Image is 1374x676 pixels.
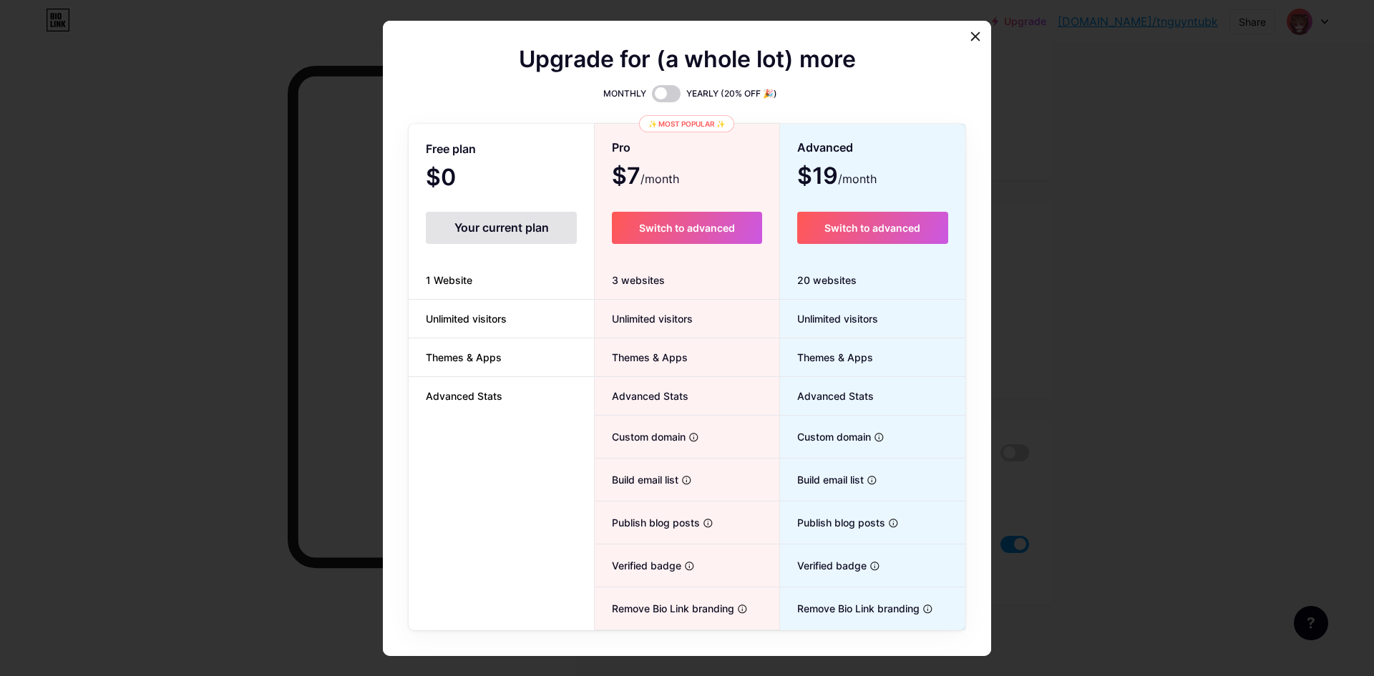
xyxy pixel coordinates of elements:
[797,135,853,160] span: Advanced
[640,170,679,187] span: /month
[595,388,688,403] span: Advanced Stats
[686,87,777,101] span: YEARLY (20% OFF 🎉)
[797,212,948,244] button: Switch to advanced
[639,222,735,234] span: Switch to advanced
[426,169,494,189] span: $0
[780,388,874,403] span: Advanced Stats
[797,167,877,187] span: $19
[595,472,678,487] span: Build email list
[519,51,856,68] span: Upgrade for (a whole lot) more
[595,350,688,365] span: Themes & Apps
[780,350,873,365] span: Themes & Apps
[409,273,489,288] span: 1 Website
[780,311,878,326] span: Unlimited visitors
[426,212,577,244] div: Your current plan
[780,472,864,487] span: Build email list
[780,515,885,530] span: Publish blog posts
[426,137,476,162] span: Free plan
[409,350,519,365] span: Themes & Apps
[780,601,920,616] span: Remove Bio Link branding
[409,311,524,326] span: Unlimited visitors
[409,388,520,403] span: Advanced Stats
[612,167,679,187] span: $7
[612,135,630,160] span: Pro
[603,87,646,101] span: MONTHLY
[780,558,867,573] span: Verified badge
[595,261,779,300] div: 3 websites
[639,115,734,132] div: ✨ Most popular ✨
[595,558,681,573] span: Verified badge
[824,222,920,234] span: Switch to advanced
[612,212,761,244] button: Switch to advanced
[780,261,965,300] div: 20 websites
[838,170,877,187] span: /month
[780,429,871,444] span: Custom domain
[595,515,700,530] span: Publish blog posts
[595,601,734,616] span: Remove Bio Link branding
[595,429,686,444] span: Custom domain
[595,311,693,326] span: Unlimited visitors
